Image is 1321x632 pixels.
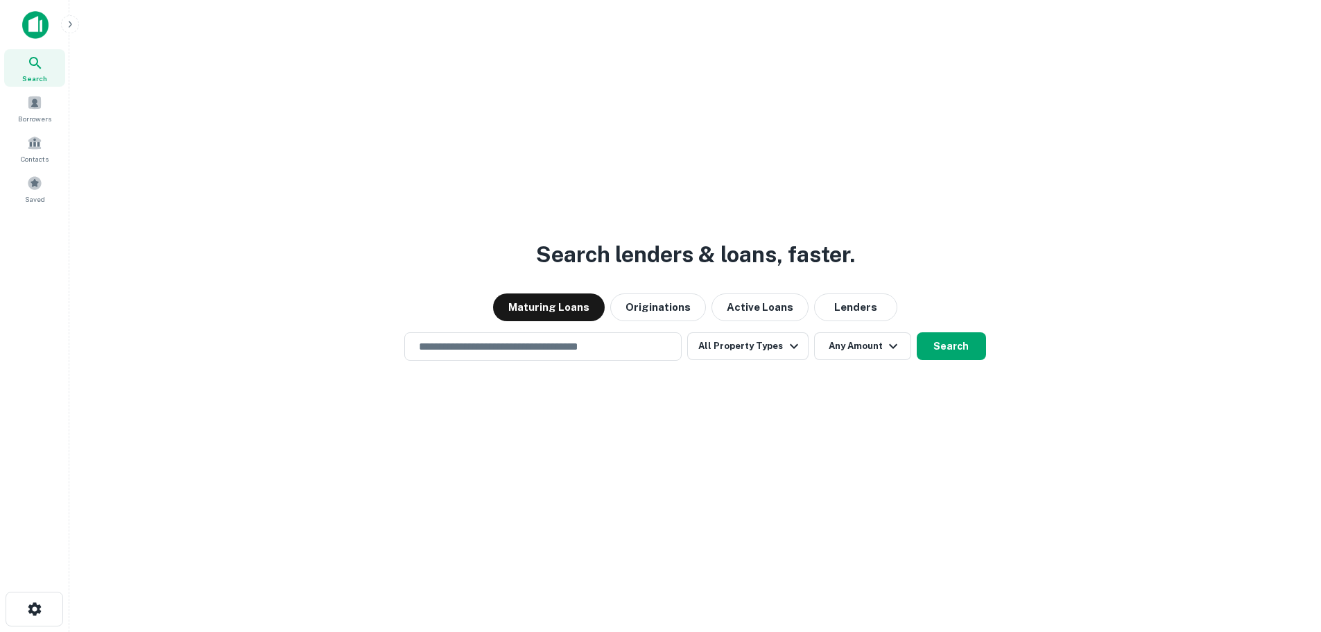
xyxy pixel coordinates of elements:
button: Search [917,332,986,360]
span: Saved [25,194,45,205]
button: Active Loans [711,293,809,321]
span: Search [22,73,47,84]
span: Borrowers [18,113,51,124]
button: Maturing Loans [493,293,605,321]
button: Lenders [814,293,897,321]
button: Originations [610,293,706,321]
h3: Search lenders & loans, faster. [536,238,855,271]
a: Contacts [4,130,65,167]
button: All Property Types [687,332,808,360]
span: Contacts [21,153,49,164]
a: Search [4,49,65,87]
div: Tiện ích trò chuyện [1252,521,1321,588]
img: capitalize-icon.png [22,11,49,39]
a: Saved [4,170,65,207]
a: Borrowers [4,89,65,127]
iframe: Chat Widget [1252,521,1321,588]
button: Any Amount [814,332,911,360]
